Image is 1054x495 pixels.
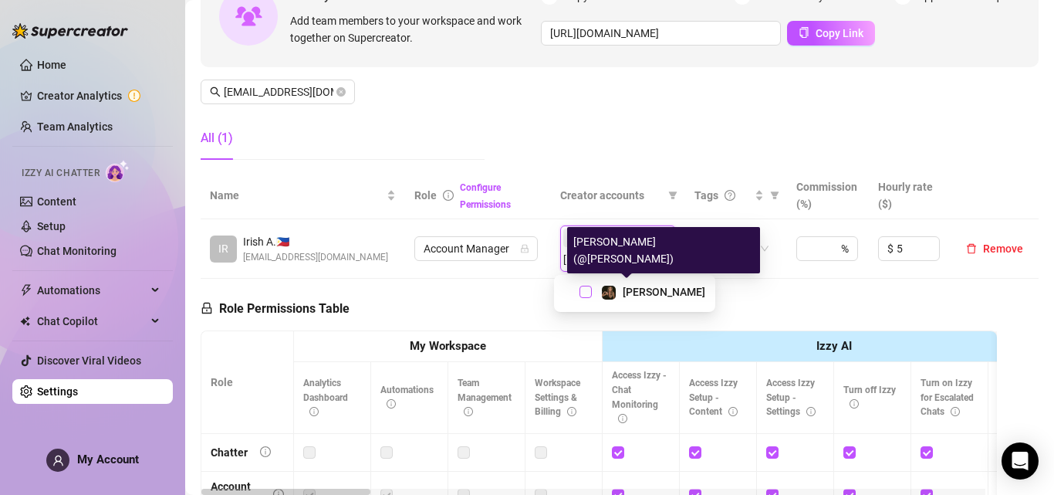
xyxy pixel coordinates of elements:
span: Remove [983,242,1023,255]
span: Team Management [458,378,512,418]
span: info-circle [728,407,738,416]
a: Content [37,195,76,208]
th: Role [201,331,294,434]
span: Chat Copilot [37,309,147,334]
input: Search members [224,83,333,100]
span: delete [966,243,977,254]
span: Role [414,189,437,202]
span: question-circle [725,190,735,201]
span: 2 Accounts [563,229,631,247]
span: Turn off Izzy [843,385,896,410]
h5: Role Permissions Table [201,300,350,318]
span: info-circle [464,407,473,416]
span: info-circle [309,407,319,416]
span: copy [799,27,809,38]
button: Remove [960,239,1029,258]
a: Settings [37,385,78,398]
span: Account Manager [424,237,529,260]
span: Name [210,187,383,204]
span: filter [770,191,779,200]
a: Team Analytics [37,120,113,133]
span: Select tree node [579,286,592,298]
span: filter [668,191,677,200]
span: Izzy AI Chatter [22,166,100,181]
span: info-circle [443,190,454,201]
span: info-circle [951,407,960,416]
span: filter [767,184,782,207]
img: logo-BBDzfeDw.svg [12,23,128,39]
div: Chatter [211,444,248,461]
span: lock [201,302,213,314]
div: [PERSON_NAME] (@[PERSON_NAME]) [567,227,760,273]
th: Commission (%) [787,172,869,219]
span: Automations [380,385,434,410]
img: Chat Copilot [20,316,30,327]
img: AI Chatter [106,160,130,182]
a: Setup [37,220,66,232]
span: Analytics Dashboard [303,378,348,418]
strong: My Workspace [410,339,486,353]
span: Tags [694,187,718,204]
span: Access Izzy Setup - Content [689,378,738,418]
span: filter [665,184,681,207]
span: info-circle [567,407,576,416]
a: Home [37,59,66,71]
button: close-circle [336,87,346,97]
span: Automations [37,278,147,303]
span: info-circle [387,399,396,409]
div: All (1) [201,129,233,147]
span: search [210,86,221,97]
span: Turn on Izzy for Escalated Chats [921,378,974,418]
span: thunderbolt [20,284,32,297]
img: KATIE [602,286,616,300]
span: info-circle [850,399,859,409]
span: [EMAIL_ADDRESS][DOMAIN_NAME] [243,250,388,265]
span: IR [218,240,228,257]
span: Add team members to your workspace and work together on Supercreator. [290,12,535,46]
span: Creator accounts [560,187,662,204]
span: Copy Link [816,27,863,39]
span: Irish A. 🇵🇭 [243,233,388,250]
span: info-circle [618,414,627,423]
a: Chat Monitoring [37,245,117,257]
div: Open Intercom Messenger [1002,442,1039,480]
th: Name [201,172,405,219]
span: Access Izzy - Chat Monitoring [612,370,667,425]
span: Access Izzy Setup - Settings [766,378,816,418]
span: lock [520,244,529,253]
th: Hourly rate ($) [869,172,951,219]
strong: Izzy AI [816,339,852,353]
a: Discover Viral Videos [37,354,141,367]
button: Copy Link [787,21,875,46]
a: Configure Permissions [460,182,511,210]
span: My Account [77,453,139,466]
span: Workspace Settings & Billing [535,378,580,418]
span: [PERSON_NAME] [623,286,705,298]
span: user [52,455,64,466]
a: Creator Analytics exclamation-circle [37,83,160,108]
span: info-circle [260,446,271,457]
span: info-circle [806,407,816,416]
